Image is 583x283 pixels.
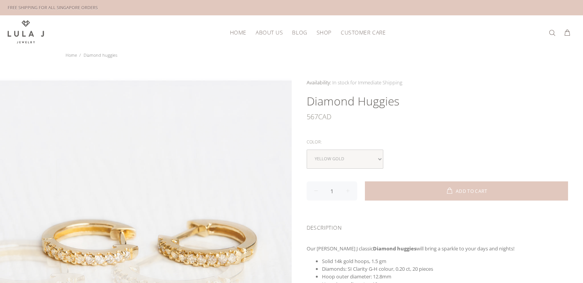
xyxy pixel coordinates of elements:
[307,245,514,252] span: Our [PERSON_NAME] J classic will bring a sparkle to your days and nights!
[225,26,251,38] a: HOME
[307,214,568,239] div: DESCRIPTION
[341,30,386,35] span: Customer Care
[251,26,287,38] a: About Us
[307,109,318,124] span: 567
[322,273,382,280] span: Hoop outer diameter: 12.8
[322,273,568,280] li: mm
[336,26,386,38] a: Customer Care
[307,94,568,109] h1: Diamond huggies
[322,258,386,265] span: Solid 14k gold hoops, 1.5 gm
[322,265,433,272] span: Diamonds: SI Clarity G-H colour, 0.20 ct, 20 pieces
[365,181,568,201] button: ADD TO CART
[84,52,117,58] span: Diamond huggies
[8,3,98,12] div: FREE SHIPPING FOR ALL SINGAPORE ORDERS
[230,30,246,35] span: HOME
[287,26,312,38] a: Blog
[312,26,336,38] a: Shop
[373,245,416,252] strong: Diamond huggies
[66,52,77,58] a: Home
[256,30,283,35] span: About Us
[307,109,568,124] div: CAD
[332,79,402,86] span: In stock for Immediate Shipping
[317,30,332,35] span: Shop
[307,137,568,147] div: Color:
[307,79,331,86] span: Availability:
[456,189,487,194] span: ADD TO CART
[292,30,307,35] span: Blog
